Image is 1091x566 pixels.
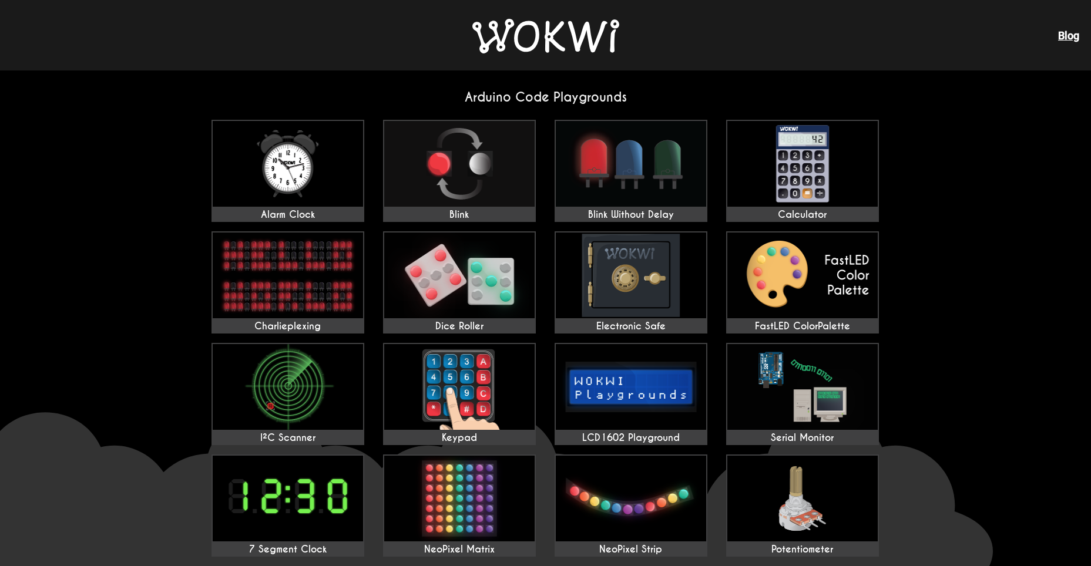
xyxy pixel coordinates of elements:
div: Blink Without Delay [556,209,706,221]
div: Keypad [384,432,535,444]
a: LCD1602 Playground [555,343,707,445]
div: Dice Roller [384,321,535,332]
a: 7 Segment Clock [212,454,364,557]
div: LCD1602 Playground [556,432,706,444]
div: Alarm Clock [213,209,363,221]
img: LCD1602 Playground [556,344,706,430]
div: Charlieplexing [213,321,363,332]
a: Potentiometer [726,454,879,557]
img: Electronic Safe [556,233,706,318]
img: I²C Scanner [213,344,363,430]
img: Dice Roller [384,233,535,318]
img: Keypad [384,344,535,430]
div: Calculator [727,209,878,221]
div: Electronic Safe [556,321,706,332]
a: NeoPixel Strip [555,454,707,557]
div: Potentiometer [727,544,878,555]
img: Wokwi [472,19,619,53]
img: Alarm Clock [213,121,363,207]
div: Blink [384,209,535,221]
div: NeoPixel Strip [556,544,706,555]
a: Electronic Safe [555,231,707,333]
a: Keypad [383,343,536,445]
img: NeoPixel Matrix [384,456,535,541]
div: I²C Scanner [213,432,363,444]
img: Calculator [727,121,878,207]
a: NeoPixel Matrix [383,454,536,557]
a: FastLED ColorPalette [726,231,879,333]
a: Charlieplexing [212,231,364,333]
a: I²C Scanner [212,343,364,445]
img: Serial Monitor [727,344,878,430]
h2: Arduino Code Playgrounds [202,89,889,105]
img: Charlieplexing [213,233,363,318]
img: FastLED ColorPalette [727,233,878,318]
a: Blink Without Delay [555,120,707,222]
a: Dice Roller [383,231,536,333]
a: Alarm Clock [212,120,364,222]
div: NeoPixel Matrix [384,544,535,555]
div: FastLED ColorPalette [727,321,878,332]
img: Blink Without Delay [556,121,706,207]
a: Calculator [726,120,879,222]
img: NeoPixel Strip [556,456,706,541]
a: Serial Monitor [726,343,879,445]
img: 7 Segment Clock [213,456,363,541]
img: Blink [384,121,535,207]
div: Serial Monitor [727,432,878,444]
a: Blink [383,120,536,222]
img: Potentiometer [727,456,878,541]
a: Blog [1058,29,1079,42]
div: 7 Segment Clock [213,544,363,555]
